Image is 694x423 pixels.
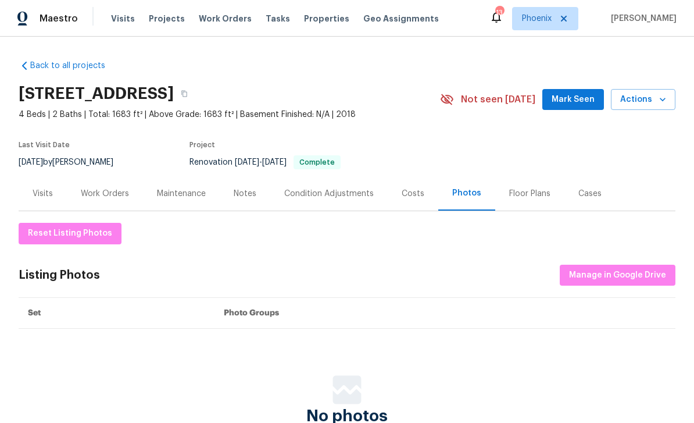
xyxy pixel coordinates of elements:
span: [DATE] [235,158,259,166]
span: Renovation [189,158,341,166]
button: Actions [611,89,675,111]
span: Last Visit Date [19,141,70,148]
span: No photos [306,410,388,422]
span: Geo Assignments [363,13,439,24]
div: Work Orders [81,188,129,200]
span: Actions [620,93,666,107]
div: Visits [33,188,53,200]
h2: [STREET_ADDRESS] [19,88,174,99]
span: Manage in Google Drive [569,268,666,283]
span: Projects [149,13,185,24]
th: Photo Groups [214,298,675,329]
div: Maintenance [157,188,206,200]
div: by [PERSON_NAME] [19,155,127,169]
div: Floor Plans [509,188,550,200]
th: Set [19,298,214,329]
div: Costs [402,188,424,200]
span: Project [189,141,215,148]
button: Mark Seen [542,89,604,111]
a: Back to all projects [19,60,130,72]
div: 13 [495,7,503,19]
span: Properties [304,13,349,24]
div: Condition Adjustments [284,188,374,200]
span: Phoenix [522,13,552,24]
span: [DATE] [262,158,287,166]
div: Notes [234,188,256,200]
span: Work Orders [199,13,252,24]
span: 4 Beds | 2 Baths | Total: 1683 ft² | Above Grade: 1683 ft² | Basement Finished: N/A | 2018 [19,109,440,120]
div: Photos [452,187,481,199]
span: - [235,158,287,166]
button: Copy Address [174,83,195,104]
div: Listing Photos [19,269,100,281]
span: Mark Seen [552,93,595,107]
span: Not seen [DATE] [461,94,535,105]
span: [DATE] [19,158,43,166]
span: Visits [111,13,135,24]
button: Reset Listing Photos [19,223,121,244]
span: Maestro [40,13,78,24]
span: Reset Listing Photos [28,226,112,241]
button: Manage in Google Drive [560,265,675,286]
div: Cases [578,188,602,200]
span: Tasks [266,15,290,23]
span: Complete [295,159,339,166]
span: [PERSON_NAME] [606,13,677,24]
